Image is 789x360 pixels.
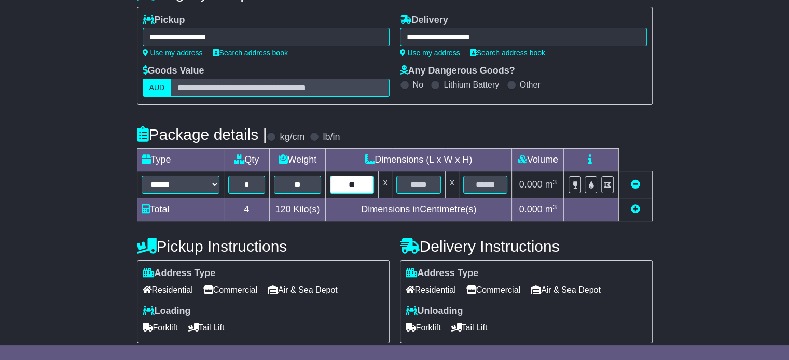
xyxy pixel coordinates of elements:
[512,149,564,171] td: Volume
[400,238,653,255] h4: Delivery Instructions
[413,80,423,90] label: No
[444,80,499,90] label: Lithium Battery
[143,65,204,77] label: Goods Value
[269,198,325,221] td: Kilo(s)
[379,171,392,198] td: x
[545,179,557,190] span: m
[631,204,640,214] a: Add new item
[269,149,325,171] td: Weight
[519,204,543,214] span: 0.000
[520,80,541,90] label: Other
[400,65,515,77] label: Any Dangerous Goods?
[406,282,456,298] span: Residential
[188,320,225,336] span: Tail Lift
[406,268,479,279] label: Address Type
[325,198,511,221] td: Dimensions in Centimetre(s)
[325,149,511,171] td: Dimensions (L x W x H)
[323,132,340,143] label: lb/in
[203,282,257,298] span: Commercial
[224,198,269,221] td: 4
[137,238,390,255] h4: Pickup Instructions
[224,149,269,171] td: Qty
[143,306,191,317] label: Loading
[137,149,224,171] td: Type
[445,171,459,198] td: x
[275,204,290,214] span: 120
[143,282,193,298] span: Residential
[213,49,288,57] a: Search address book
[143,49,203,57] a: Use my address
[553,178,557,186] sup: 3
[143,79,172,97] label: AUD
[466,282,520,298] span: Commercial
[406,320,441,336] span: Forklift
[406,306,463,317] label: Unloading
[143,15,185,26] label: Pickup
[519,179,543,190] span: 0.000
[531,282,601,298] span: Air & Sea Depot
[553,203,557,211] sup: 3
[268,282,338,298] span: Air & Sea Depot
[400,49,460,57] a: Use my address
[545,204,557,214] span: m
[280,132,304,143] label: kg/cm
[631,179,640,190] a: Remove this item
[137,126,267,143] h4: Package details |
[143,268,216,279] label: Address Type
[400,15,448,26] label: Delivery
[137,198,224,221] td: Total
[143,320,178,336] span: Forklift
[451,320,488,336] span: Tail Lift
[470,49,545,57] a: Search address book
